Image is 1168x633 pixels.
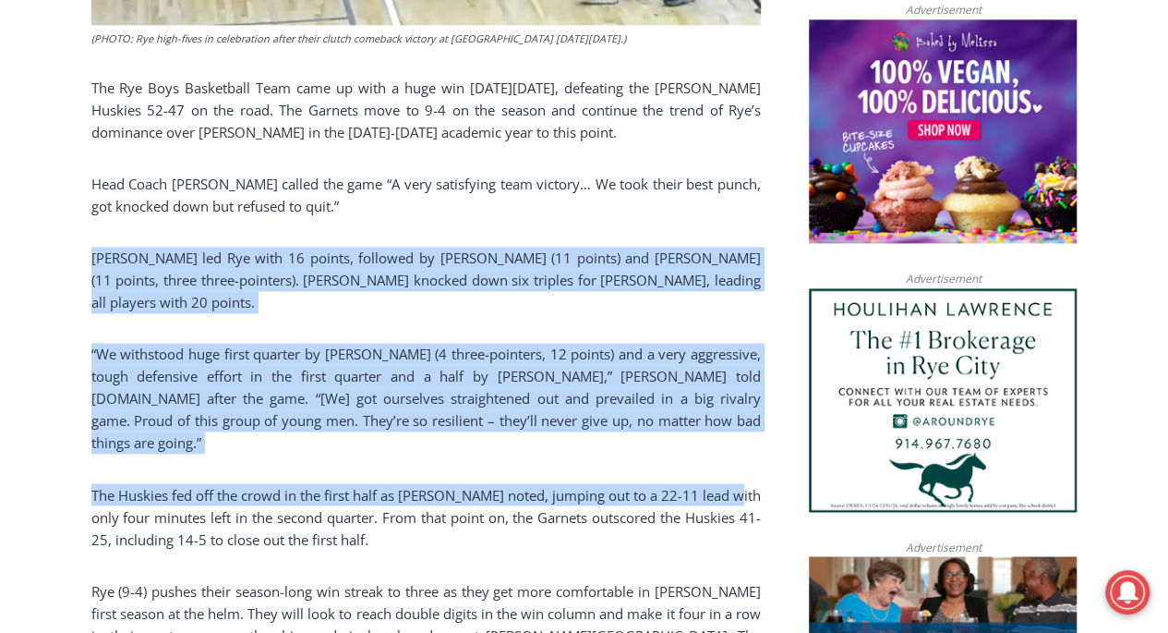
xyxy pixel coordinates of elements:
div: "I learned about the history of a place I’d honestly never considered even as a resident of [GEOG... [466,1,873,179]
figcaption: (PHOTO: Rye high-fives in celebration after their clutch comeback victory at [GEOGRAPHIC_DATA] [D... [91,30,761,47]
p: The Huskies fed off the crowd in the first half as [PERSON_NAME] noted, jumping out to a 22-11 le... [91,483,761,550]
a: Intern @ [DOMAIN_NAME] [444,179,895,230]
img: Houlihan Lawrence The #1 Brokerage in Rye City [809,288,1077,512]
span: Advertisement [886,270,999,287]
span: Advertisement [886,538,999,555]
p: [PERSON_NAME] led Rye with 16 points, followed by [PERSON_NAME] (11 points) and [PERSON_NAME] (11... [91,247,761,313]
span: Intern @ [DOMAIN_NAME] [483,184,856,225]
span: Advertisement [886,1,999,18]
p: Head Coach [PERSON_NAME] called the game “A very satisfying team victory… We took their best punc... [91,173,761,217]
p: “We withstood huge first quarter by [PERSON_NAME] (4 three-pointers, 12 points) and a very aggres... [91,343,761,454]
img: Baked by Melissa [809,19,1077,243]
p: The Rye Boys Basketball Team came up with a huge win [DATE][DATE], defeating the [PERSON_NAME] Hu... [91,77,761,143]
